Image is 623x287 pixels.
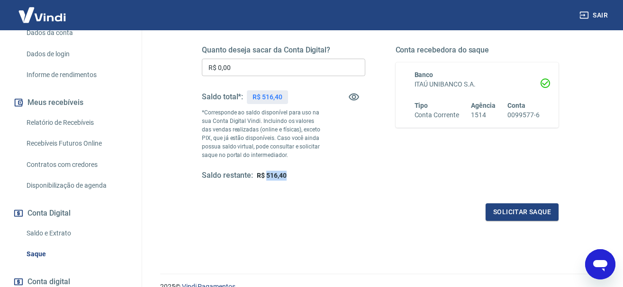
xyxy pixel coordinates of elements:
h6: 1514 [471,110,496,120]
span: Tipo [415,102,428,109]
h5: Conta recebedora do saque [396,45,559,55]
a: Dados de login [23,44,130,64]
p: R$ 516,40 [253,92,282,102]
h5: Saldo restante: [202,171,253,181]
button: Conta Digital [11,203,130,224]
a: Saque [23,244,130,264]
button: Sair [578,7,612,24]
span: Banco [415,71,433,78]
p: *Corresponde ao saldo disponível para uso na sua Conta Digital Vindi. Incluindo os valores das ve... [202,108,324,159]
a: Dados da conta [23,23,130,43]
a: Contratos com credores [23,155,130,174]
img: Vindi [11,0,73,29]
a: Informe de rendimentos [23,65,130,85]
span: Agência [471,102,496,109]
iframe: Botão para abrir a janela de mensagens [585,249,615,279]
h5: Quanto deseja sacar da Conta Digital? [202,45,365,55]
span: Conta [507,102,525,109]
a: Disponibilização de agenda [23,176,130,195]
h6: ITAÚ UNIBANCO S.A. [415,79,540,89]
h6: 0099577-6 [507,110,540,120]
a: Saldo e Extrato [23,224,130,243]
button: Meus recebíveis [11,92,130,113]
a: Relatório de Recebíveis [23,113,130,132]
h6: Conta Corrente [415,110,459,120]
a: Recebíveis Futuros Online [23,134,130,153]
h5: Saldo total*: [202,92,243,102]
span: R$ 516,40 [257,172,287,179]
button: Solicitar saque [486,203,559,221]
